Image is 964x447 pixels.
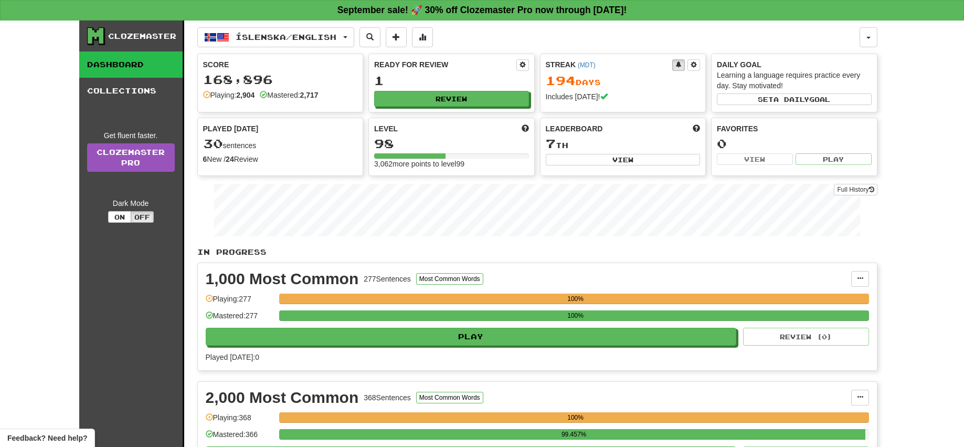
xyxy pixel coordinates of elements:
[546,137,701,151] div: th
[546,74,701,88] div: Day s
[717,59,872,70] div: Daily Goal
[282,294,869,304] div: 100%
[282,412,869,423] div: 100%
[546,136,556,151] span: 7
[206,412,274,430] div: Playing: 368
[359,27,380,47] button: Search sentences
[578,61,596,69] a: (MDT)
[203,155,207,163] strong: 6
[717,137,872,150] div: 0
[282,310,869,321] div: 100%
[416,273,483,285] button: Most Common Words
[206,271,359,287] div: 1,000 Most Common
[364,392,411,403] div: 368 Sentences
[693,123,700,134] span: This week in points, UTC
[7,433,87,443] span: Open feedback widget
[546,123,603,134] span: Leaderboard
[386,27,407,47] button: Add sentence to collection
[206,310,274,328] div: Mastered: 277
[206,328,737,346] button: Play
[226,155,234,163] strong: 24
[87,143,175,172] a: ClozemasterPro
[260,90,318,100] div: Mastered:
[79,78,183,104] a: Collections
[203,90,255,100] div: Playing:
[337,5,627,15] strong: September sale! 🚀 30% off Clozemaster Pro now through [DATE]!
[374,59,516,70] div: Ready for Review
[282,429,866,440] div: 99.457%
[374,123,398,134] span: Level
[197,247,877,257] p: In Progress
[87,198,175,209] div: Dark Mode
[203,154,358,164] div: New / Review
[203,73,358,86] div: 168,896
[522,123,529,134] span: Score more points to level up
[197,27,354,47] button: Íslenska/English
[300,91,319,99] strong: 2,717
[717,93,872,105] button: Seta dailygoal
[203,136,223,151] span: 30
[834,184,877,195] button: Full History
[236,91,255,99] strong: 2,904
[364,274,411,284] div: 277 Sentences
[206,390,359,406] div: 2,000 Most Common
[79,51,183,78] a: Dashboard
[236,33,336,41] span: Íslenska / English
[206,429,274,446] div: Mastered: 366
[546,59,673,70] div: Streak
[203,123,259,134] span: Played [DATE]
[206,294,274,311] div: Playing: 277
[546,73,576,88] span: 194
[774,96,809,103] span: a daily
[796,153,872,165] button: Play
[131,211,154,223] button: Off
[717,70,872,91] div: Learning a language requires practice every day. Stay motivated!
[412,27,433,47] button: More stats
[374,137,529,150] div: 98
[743,328,869,346] button: Review (0)
[108,211,131,223] button: On
[374,91,529,107] button: Review
[717,153,793,165] button: View
[374,159,529,169] div: 3,062 more points to level 99
[374,74,529,87] div: 1
[87,130,175,141] div: Get fluent faster.
[416,392,483,403] button: Most Common Words
[108,31,176,41] div: Clozemaster
[203,59,358,70] div: Score
[546,91,701,102] div: Includes [DATE]!
[206,353,259,361] span: Played [DATE]: 0
[546,154,701,165] button: View
[203,137,358,151] div: sentences
[717,123,872,134] div: Favorites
